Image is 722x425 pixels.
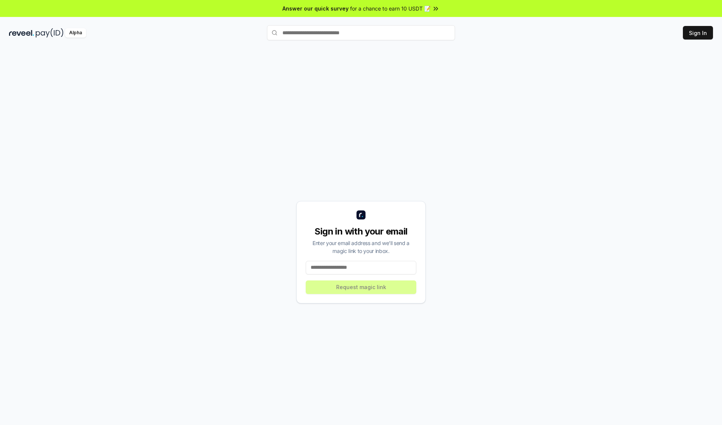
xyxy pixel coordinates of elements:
button: Sign In [683,26,713,40]
div: Enter your email address and we’ll send a magic link to your inbox. [306,239,416,255]
span: Answer our quick survey [282,5,349,12]
span: for a chance to earn 10 USDT 📝 [350,5,431,12]
img: pay_id [36,28,64,38]
div: Alpha [65,28,86,38]
div: Sign in with your email [306,225,416,238]
img: reveel_dark [9,28,34,38]
img: logo_small [356,210,366,219]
